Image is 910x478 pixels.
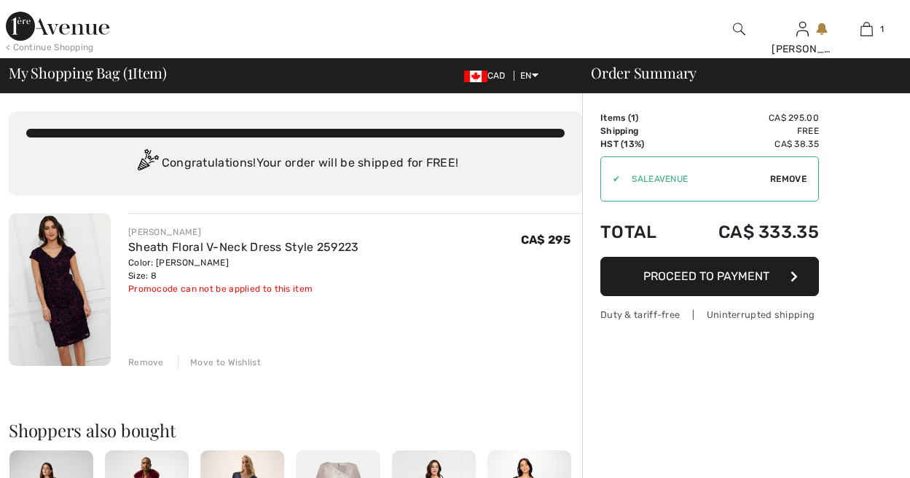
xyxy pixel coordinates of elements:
[679,138,819,151] td: CA$ 38.35
[600,138,679,151] td: HST (13%)
[573,65,901,80] div: Order Summary
[133,149,162,178] img: Congratulation2.svg
[464,71,511,81] span: CAD
[600,308,819,322] div: Duty & tariff-free | Uninterrupted shipping
[733,20,745,38] img: search the website
[128,356,164,369] div: Remove
[880,23,884,36] span: 1
[679,207,819,257] td: CA$ 333.35
[601,172,620,186] div: ✔
[600,111,679,124] td: Items ( )
[600,207,679,257] td: Total
[796,22,809,36] a: Sign In
[643,269,769,283] span: Proceed to Payment
[631,113,635,123] span: 1
[836,20,898,38] a: 1
[860,20,873,38] img: My Bag
[9,213,111,366] img: Sheath Floral V-Neck Dress Style 259223
[679,124,819,138] td: Free
[521,233,570,247] span: CA$ 295
[26,149,565,178] div: Congratulations! Your order will be shipped for FREE!
[520,71,538,81] span: EN
[600,257,819,296] button: Proceed to Payment
[772,41,833,57] div: [PERSON_NAME]
[679,111,819,124] td: CA$ 295.00
[796,20,809,38] img: My Info
[128,226,359,239] div: [PERSON_NAME]
[128,256,359,282] div: Color: [PERSON_NAME] Size: 8
[128,240,359,254] a: Sheath Floral V-Neck Dress Style 259223
[6,12,109,41] img: 1ère Avenue
[9,65,167,80] span: My Shopping Bag ( Item)
[178,356,261,369] div: Move to Wishlist
[128,282,359,295] div: Promocode can not be applied to this item
[9,421,582,439] h2: Shoppers also bought
[620,157,770,201] input: Promo code
[770,172,807,186] span: Remove
[600,124,679,138] td: Shipping
[464,71,487,82] img: Canadian Dollar
[128,62,133,81] span: 1
[6,41,94,54] div: < Continue Shopping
